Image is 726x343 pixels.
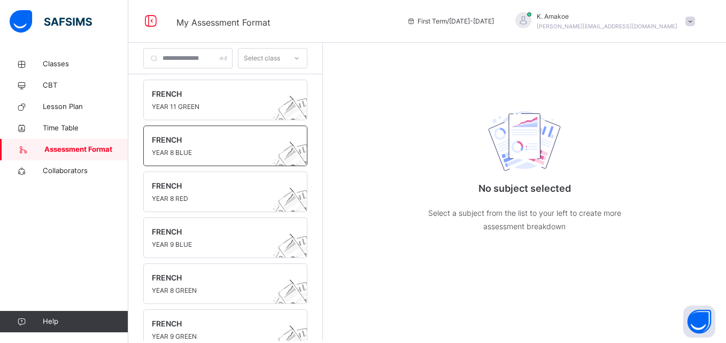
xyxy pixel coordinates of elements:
div: Select class [244,48,280,68]
span: YEAR 8 BLUE [152,148,279,158]
span: FRENCH [152,180,279,191]
img: structure.cad45ed73ac2f6accb5d2a2efd3b9748.svg [266,181,325,238]
span: K. Amakoe [537,12,677,21]
p: Select a subject from the list to your left to create more assessment breakdown [418,206,631,233]
img: structure.cad45ed73ac2f6accb5d2a2efd3b9748.svg [266,273,325,330]
img: structure.cad45ed73ac2f6accb5d2a2efd3b9748.svg [484,110,565,176]
span: [PERSON_NAME][EMAIL_ADDRESS][DOMAIN_NAME] [537,23,677,29]
span: CBT [43,80,128,91]
span: YEAR 9 BLUE [152,240,279,250]
span: FRENCH [152,88,279,99]
span: FRENCH [152,318,279,329]
span: FRENCH [152,226,279,237]
span: FRENCH [152,272,279,283]
span: Classes [43,59,128,69]
img: structure.cad45ed73ac2f6accb5d2a2efd3b9748.svg [266,227,325,284]
span: My Assessment Format [176,17,271,28]
div: K.Amakoe [505,12,700,31]
img: safsims [10,10,92,33]
span: YEAR 8 GREEN [152,286,279,295]
span: session/term information [407,17,494,26]
span: YEAR 8 RED [152,194,279,204]
span: YEAR 9 GREEN [152,332,279,341]
span: Collaborators [43,166,128,176]
span: Assessment Format [44,144,128,155]
div: No subject selected [418,80,631,254]
span: Time Table [43,123,128,134]
button: Open asap [683,306,715,338]
img: structure.cad45ed73ac2f6accb5d2a2efd3b9748.svg [266,135,325,192]
span: Lesson Plan [43,102,128,112]
span: YEAR 11 GREEN [152,102,279,112]
span: FRENCH [152,134,279,145]
span: Help [43,316,128,327]
p: No subject selected [418,181,631,196]
img: structure.cad45ed73ac2f6accb5d2a2efd3b9748.svg [266,89,325,146]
